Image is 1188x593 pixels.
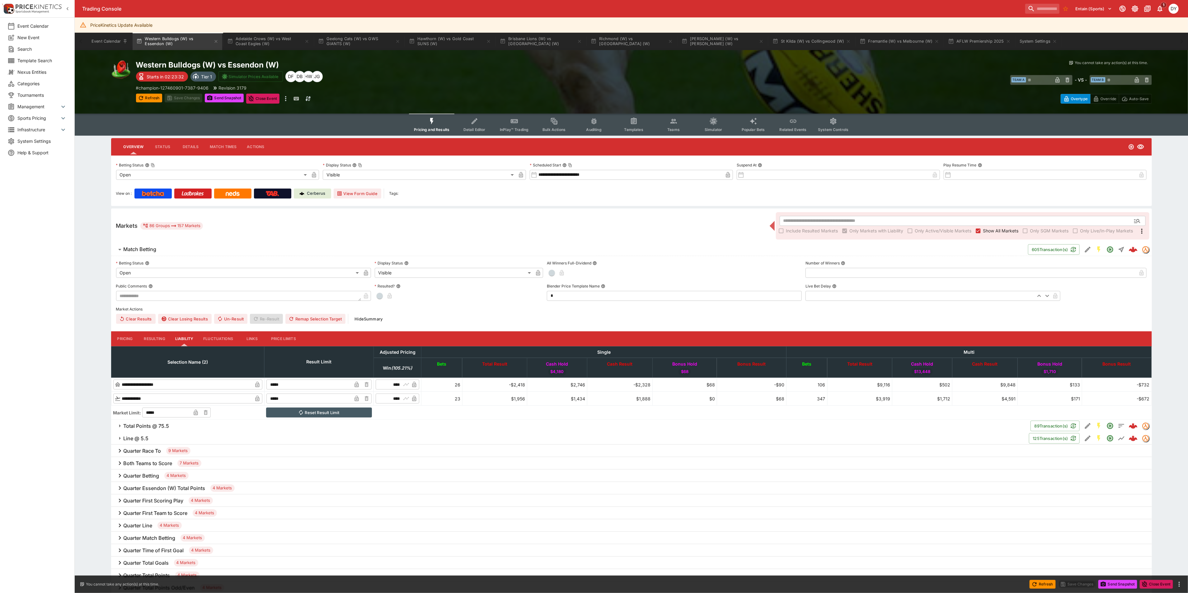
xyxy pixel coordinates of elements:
[111,432,1029,445] button: Line @ 5.5
[143,222,201,230] div: 86 Groups 157 Markets
[148,284,153,288] button: Public Comments
[1030,580,1056,589] button: Refresh
[124,423,169,429] h6: Total Points @ 75.5
[1084,395,1150,402] div: -$672
[214,314,247,324] button: Un-Result
[17,69,67,75] span: Nexus Entities
[16,10,49,13] img: Sportsbook Management
[796,360,819,368] span: Bets
[496,33,586,50] button: Brisbane Lions (W) vs [GEOGRAPHIC_DATA] (W)
[904,360,940,368] span: Cash Hold
[1127,432,1139,445] a: c242d818-0210-4c8a-9e46-1215f1b71393
[1129,245,1138,254] img: logo-cerberus--red.svg
[1101,96,1116,102] p: Override
[266,191,279,196] img: TabNZ
[376,364,419,372] span: Win(105.21%)
[593,261,597,265] button: All Winners Full-Dividend
[841,261,845,265] button: Number of Winners
[1167,2,1181,16] button: dylan.brown
[667,127,680,132] span: Teams
[124,435,149,442] h6: Line @ 5.5
[124,473,159,479] h6: Quarter Betting
[124,510,188,516] h6: Quarter First Team to Score
[1116,433,1127,444] button: Line
[539,360,575,368] span: Cash Hold
[547,260,591,266] p: All Winners Full-Dividend
[678,33,768,50] button: [PERSON_NAME] (W) vs [PERSON_NAME] (W)
[151,163,155,167] button: Copy To Clipboard
[954,381,1016,388] div: $9,848
[116,222,138,229] h5: Markets
[1129,422,1138,430] img: logo-cerberus--red.svg
[323,162,351,168] p: Display Status
[1090,94,1119,104] button: Override
[294,189,331,198] a: Cerberus
[375,268,533,278] div: Visible
[124,547,184,554] h6: Quarter Time of First Goal
[142,191,164,196] img: Betcha
[719,381,784,388] div: -$90
[17,57,67,64] span: Template Search
[1093,420,1105,432] button: SGM Enabled
[124,485,205,492] h6: Quarter Essendon (W) Total Points
[1176,581,1183,588] button: more
[285,71,297,82] div: David Foster
[1142,422,1149,430] div: tradingmodel
[164,473,189,479] span: 4 Markets
[170,331,198,346] button: Liability
[840,360,879,368] span: Total Result
[158,314,212,324] button: Clear Losing Results
[1082,420,1093,432] button: Edit Detail
[205,139,242,154] button: Match Times
[530,162,561,168] p: Scheduled Start
[414,127,449,132] span: Pricing and Results
[547,283,600,289] p: Blender Price Template Name
[409,114,853,136] div: Event type filters
[149,139,177,154] button: Status
[788,381,825,388] div: 106
[177,139,205,154] button: Details
[1105,433,1116,444] button: Open
[17,115,59,121] span: Sports Pricing
[181,191,204,196] img: Ladbrokes
[124,572,170,579] h6: Quarter Total Points
[1025,4,1059,14] input: search
[589,381,650,388] div: -$2,328
[1161,2,1167,8] span: 1
[1129,422,1138,430] div: b2092559-5567-4529-9a57-fda0f36077a1
[1117,3,1128,14] button: Connected to PK
[542,127,566,132] span: Bulk Actions
[1016,33,1061,50] button: System Settings
[655,381,715,388] div: $68
[1084,381,1150,388] div: -$732
[166,448,190,454] span: 9 Markets
[548,369,566,375] span: $4,180
[111,420,1031,432] button: Total Points @ 75.5
[1028,244,1080,255] button: 605Transaction(s)
[829,395,890,402] div: $3,919
[587,33,677,50] button: Richmond (W) vs [GEOGRAPHIC_DATA] (W)
[1029,433,1080,444] button: 125Transaction(s)
[1129,3,1141,14] button: Toggle light/dark mode
[832,284,837,288] button: Live Bet Delay
[358,163,362,167] button: Copy To Clipboard
[915,227,972,234] span: Only Active/Visible Markets
[1116,244,1127,255] button: Straight
[475,360,514,368] span: Total Result
[1106,435,1114,442] svg: Open
[189,547,213,553] span: 4 Markets
[1020,395,1080,402] div: $171
[116,162,144,168] p: Betting Status
[1154,3,1166,14] button: Notifications
[139,331,170,346] button: Resulting
[124,560,169,566] h6: Quarter Total Goals
[719,395,784,402] div: $68
[1142,246,1149,253] div: tradingmodel
[124,522,153,529] h6: Quarter Line
[17,34,67,41] span: New Event
[266,331,301,346] button: Price Limits
[1031,421,1080,431] button: 89Transaction(s)
[116,314,156,324] button: Clear Results
[238,331,266,346] button: Links
[430,360,453,368] span: Bets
